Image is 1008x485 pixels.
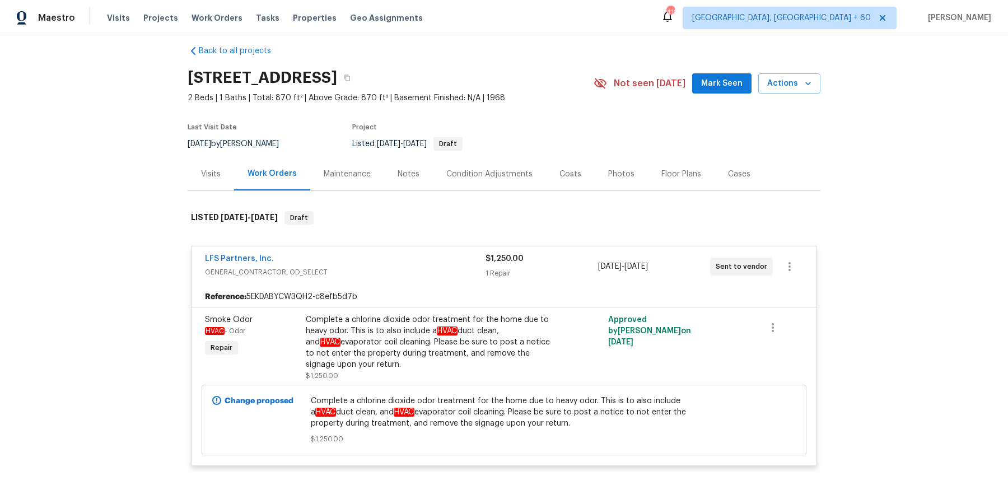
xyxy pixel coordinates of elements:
[608,169,634,180] div: Photos
[221,213,248,221] span: [DATE]
[758,73,820,94] button: Actions
[205,255,274,263] a: LFS Partners, Inc.
[191,211,278,225] h6: LISTED
[767,77,811,91] span: Actions
[716,261,772,272] span: Sent to vendor
[188,92,594,104] span: 2 Beds | 1 Baths | Total: 870 ft² | Above Grade: 870 ft² | Basement Finished: N/A | 1968
[201,169,221,180] div: Visits
[608,316,691,346] span: Approved by [PERSON_NAME] on
[251,213,278,221] span: [DATE]
[350,12,423,24] span: Geo Assignments
[446,169,533,180] div: Condition Adjustments
[692,12,871,24] span: [GEOGRAPHIC_DATA], [GEOGRAPHIC_DATA] + 60
[486,255,524,263] span: $1,250.00
[205,316,253,324] span: Smoke Odor
[188,200,820,236] div: LISTED [DATE]-[DATE]Draft
[598,263,622,271] span: [DATE]
[225,397,293,405] b: Change proposed
[188,72,337,83] h2: [STREET_ADDRESS]
[188,45,295,57] a: Back to all projects
[311,395,698,429] span: Complete a chlorine dioxide odor treatment for the home due to heavy odor. This is to also includ...
[398,169,419,180] div: Notes
[614,78,685,89] span: Not seen [DATE]
[352,124,377,130] span: Project
[248,168,297,179] div: Work Orders
[666,7,674,18] div: 418
[311,433,698,445] span: $1,250.00
[293,12,337,24] span: Properties
[315,408,336,417] em: HVAC
[394,408,414,417] em: HVAC
[38,12,75,24] span: Maestro
[221,213,278,221] span: -
[188,140,211,148] span: [DATE]
[923,12,991,24] span: [PERSON_NAME]
[337,68,357,88] button: Copy Address
[608,338,633,346] span: [DATE]
[324,169,371,180] div: Maintenance
[377,140,427,148] span: -
[598,261,648,272] span: -
[306,372,338,379] span: $1,250.00
[188,137,292,151] div: by [PERSON_NAME]
[206,342,237,353] span: Repair
[692,73,752,94] button: Mark Seen
[188,124,237,130] span: Last Visit Date
[624,263,648,271] span: [DATE]
[320,338,340,347] em: HVAC
[306,314,551,370] div: Complete a chlorine dioxide odor treatment for the home due to heavy odor. This is to also includ...
[107,12,130,24] span: Visits
[143,12,178,24] span: Projects
[192,287,816,307] div: 5EKDABYCW3QH2-c8efb5d7b
[205,327,225,335] em: HVAC
[205,267,486,278] span: GENERAL_CONTRACTOR, OD_SELECT
[728,169,750,180] div: Cases
[256,14,279,22] span: Tasks
[435,141,461,147] span: Draft
[352,140,463,148] span: Listed
[205,291,246,302] b: Reference:
[486,268,598,279] div: 1 Repair
[377,140,400,148] span: [DATE]
[701,77,743,91] span: Mark Seen
[205,328,245,334] span: - Odor
[286,212,312,223] span: Draft
[559,169,581,180] div: Costs
[437,327,458,335] em: HVAC
[661,169,701,180] div: Floor Plans
[192,12,242,24] span: Work Orders
[403,140,427,148] span: [DATE]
